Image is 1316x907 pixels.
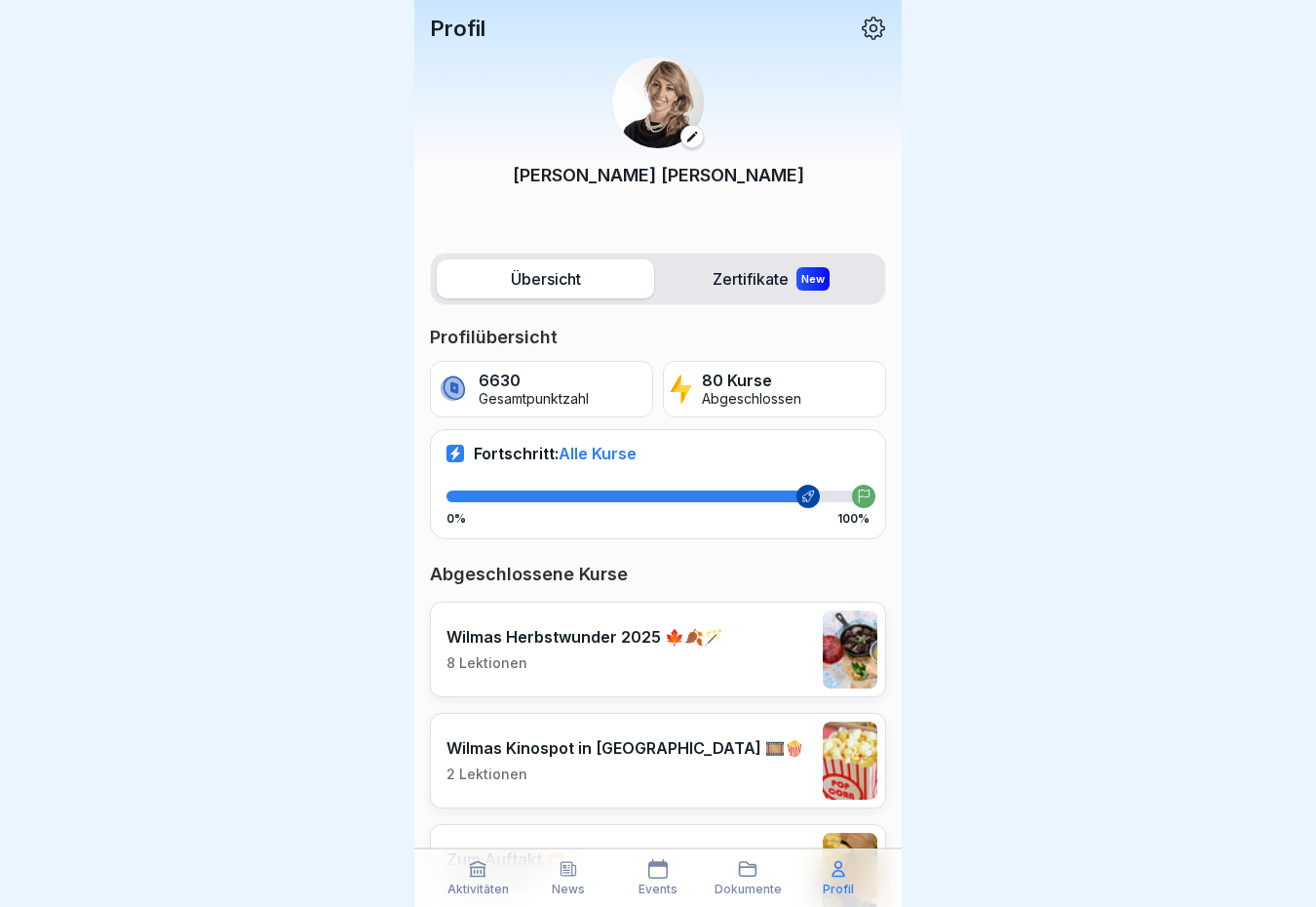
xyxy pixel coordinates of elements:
[430,713,886,808] a: Wilmas Kinospot in [GEOGRAPHIC_DATA] 🎞️🍿2 Lektionen
[513,162,804,188] p: [PERSON_NAME] [PERSON_NAME]
[670,373,692,406] img: lightning.svg
[823,722,877,800] img: dmy6sxyam6a07pp0qzxqde1w.png
[479,372,589,390] p: 6630
[446,738,804,758] p: Wilmas Kinospot in [GEOGRAPHIC_DATA] 🎞️🍿
[430,563,886,586] p: Abgeschlossene Kurse
[446,512,466,526] p: 0%
[447,883,509,896] p: Aktivitäten
[823,611,877,689] img: v746e0paqtf9obk4lsso3w1h.png
[559,444,637,463] span: Alle Kurse
[715,883,782,896] p: Dokumente
[639,883,677,896] p: Events
[437,259,654,298] label: Übersicht
[430,326,886,349] p: Profilübersicht
[446,627,723,647] p: Wilmas Herbstwunder 2025 🍁🍂🪄
[837,512,870,526] p: 100%
[479,391,589,408] p: Gesamtpunktzahl
[552,883,585,896] p: News
[430,16,485,41] p: Profil
[446,654,723,672] p: 8 Lektionen
[474,444,637,463] p: Fortschritt:
[702,372,801,390] p: 80 Kurse
[823,883,854,896] p: Profil
[702,391,801,408] p: Abgeschlossen
[662,259,879,298] label: Zertifikate
[446,766,804,783] p: 2 Lektionen
[612,57,704,148] img: g55c7eg29pmeuwmdfepuxi28.png
[796,267,830,291] div: New
[430,602,886,697] a: Wilmas Herbstwunder 2025 🍁🍂🪄8 Lektionen
[437,373,469,406] img: coin.svg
